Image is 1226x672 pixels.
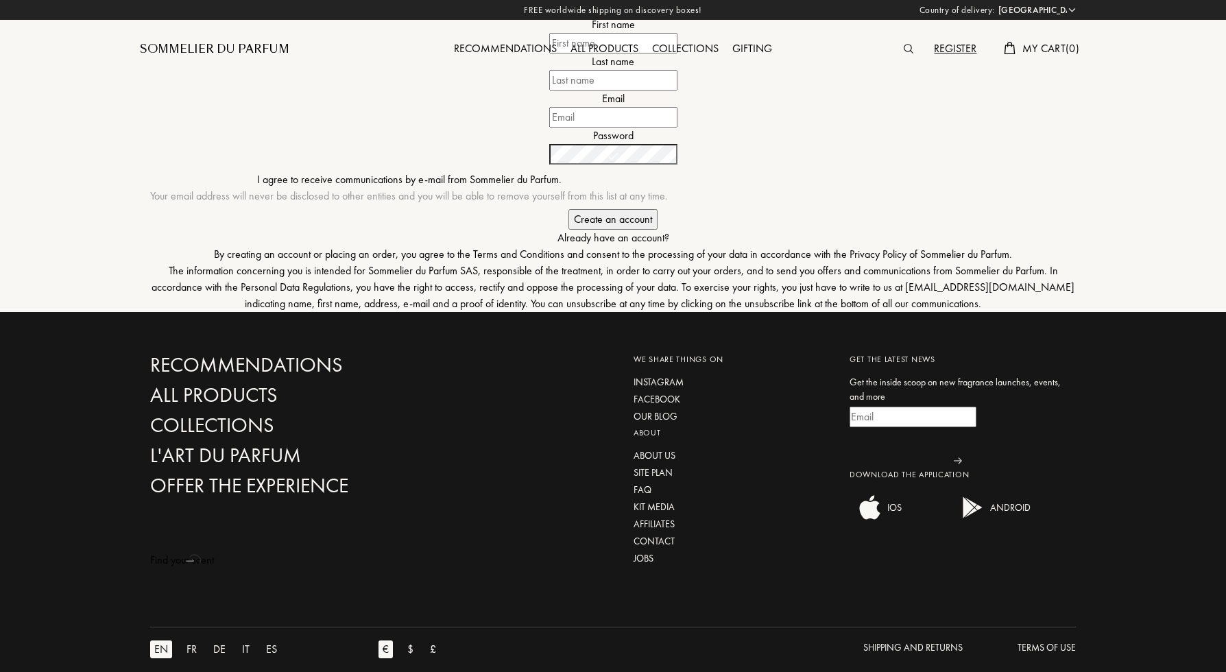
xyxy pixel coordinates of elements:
[608,153,618,160] img: valide.svg
[150,353,445,377] a: Recommendations
[634,427,829,439] div: About
[150,640,172,658] div: EN
[182,640,209,658] a: FR
[238,640,262,658] a: IT
[634,409,829,424] a: Our blog
[927,40,983,58] div: Register
[426,640,448,658] a: £
[904,44,913,53] img: search_icn.svg
[1022,41,1079,56] span: My Cart ( 0 )
[209,640,230,658] div: DE
[850,468,1066,481] div: Download the application
[403,640,418,658] div: $
[959,494,987,521] img: android app
[856,494,884,521] img: ios app
[952,512,1031,524] a: android appANDROID
[634,353,829,365] div: We share things on
[634,375,829,389] a: Instagram
[850,407,976,427] input: Email
[447,41,564,56] a: Recommendations
[634,534,829,549] a: Contact
[953,457,962,464] img: news_send.svg
[378,640,403,658] a: €
[150,383,445,407] a: All products
[634,448,829,463] a: About us
[634,466,829,480] a: Site plan
[150,91,1076,107] div: Email
[549,70,677,91] input: Last name
[262,640,281,658] div: ES
[634,517,829,531] a: Affiliates
[725,41,779,56] a: Gifting
[850,512,902,524] a: ios appIOS
[1004,42,1015,54] img: cart.svg
[634,551,829,566] a: Jobs
[209,640,238,658] a: DE
[568,209,658,230] input: Create an account
[927,41,983,56] a: Register
[863,640,963,658] a: Shipping and Returns
[884,494,902,521] div: IOS
[238,640,254,658] div: IT
[426,640,440,658] div: £
[403,640,426,658] a: $
[150,230,1076,246] a: Already have an account?
[182,640,201,658] div: FR
[564,40,645,58] div: All products
[725,40,779,58] div: Gifting
[150,413,445,437] a: Collections
[850,353,1066,365] div: Get the latest news
[987,494,1031,521] div: ANDROID
[863,640,963,655] div: Shipping and Returns
[150,552,214,568] div: Find your scent
[140,41,289,58] a: Sommelier du Parfum
[549,107,677,128] input: Email
[645,40,725,58] div: Collections
[634,483,829,497] a: FAQ
[150,128,1076,144] div: Password
[919,3,995,17] span: Country of delivery:
[150,640,182,658] a: EN
[447,40,564,58] div: Recommendations
[850,375,1066,404] div: Get the inside scoop on new fragrance launches, events, and more
[150,171,668,188] div: I agree to receive communications by e-mail from Sommelier du Parfum.
[262,640,289,658] a: ES
[645,41,725,56] a: Collections
[564,41,645,56] a: All products
[378,640,393,658] div: €
[150,188,668,204] div: Your email address will never be disclosed to other entities and you will be able to remove yours...
[150,474,445,498] a: Offer the experience
[181,547,208,574] div: animation
[634,500,829,514] a: Kit media
[1018,640,1076,658] a: Terms of use
[634,392,829,407] a: Facebook
[150,444,445,468] a: L'Art du Parfum
[1018,640,1076,655] div: Terms of use
[150,246,1076,312] div: By creating an account or placing an order, you agree to the Terms and Conditions and consent to ...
